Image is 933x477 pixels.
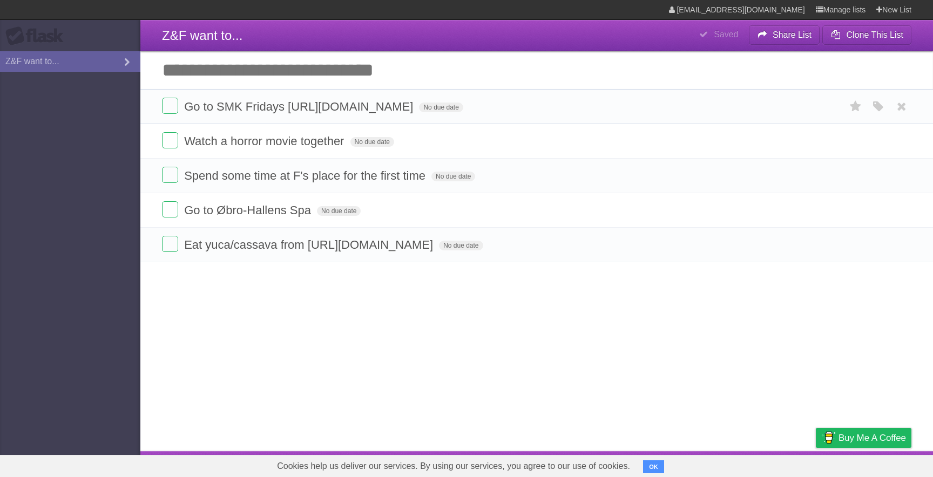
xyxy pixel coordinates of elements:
label: Done [162,98,178,114]
span: Go to SMK Fridays [URL][DOMAIN_NAME] [184,100,416,113]
label: Done [162,132,178,148]
label: Done [162,201,178,217]
span: No due date [350,137,394,147]
label: Done [162,167,178,183]
a: Buy me a coffee [816,428,911,448]
b: Saved [714,30,738,39]
img: Buy me a coffee [821,428,836,447]
span: Z&F want to... [162,28,242,43]
b: Share List [773,30,812,39]
button: OK [643,460,664,473]
a: About [672,454,695,474]
span: Cookies help us deliver our services. By using our services, you agree to our use of cookies. [266,455,641,477]
a: Terms [765,454,789,474]
span: Watch a horror movie together [184,134,347,148]
span: Spend some time at F's place for the first time [184,169,428,182]
span: No due date [439,241,483,250]
span: Eat yuca/cassava from [URL][DOMAIN_NAME] [184,238,436,251]
a: Suggest a feature [843,454,911,474]
label: Done [162,236,178,252]
b: Clone This List [846,30,903,39]
div: Flask [5,26,70,46]
span: No due date [431,172,475,181]
span: No due date [317,206,361,216]
label: Star task [846,98,866,115]
button: Clone This List [822,25,911,45]
button: Share List [749,25,820,45]
span: Buy me a coffee [839,428,906,447]
a: Privacy [802,454,830,474]
a: Developers [708,454,752,474]
span: No due date [419,103,463,112]
span: Go to Øbro-Hallens Spa [184,203,314,217]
